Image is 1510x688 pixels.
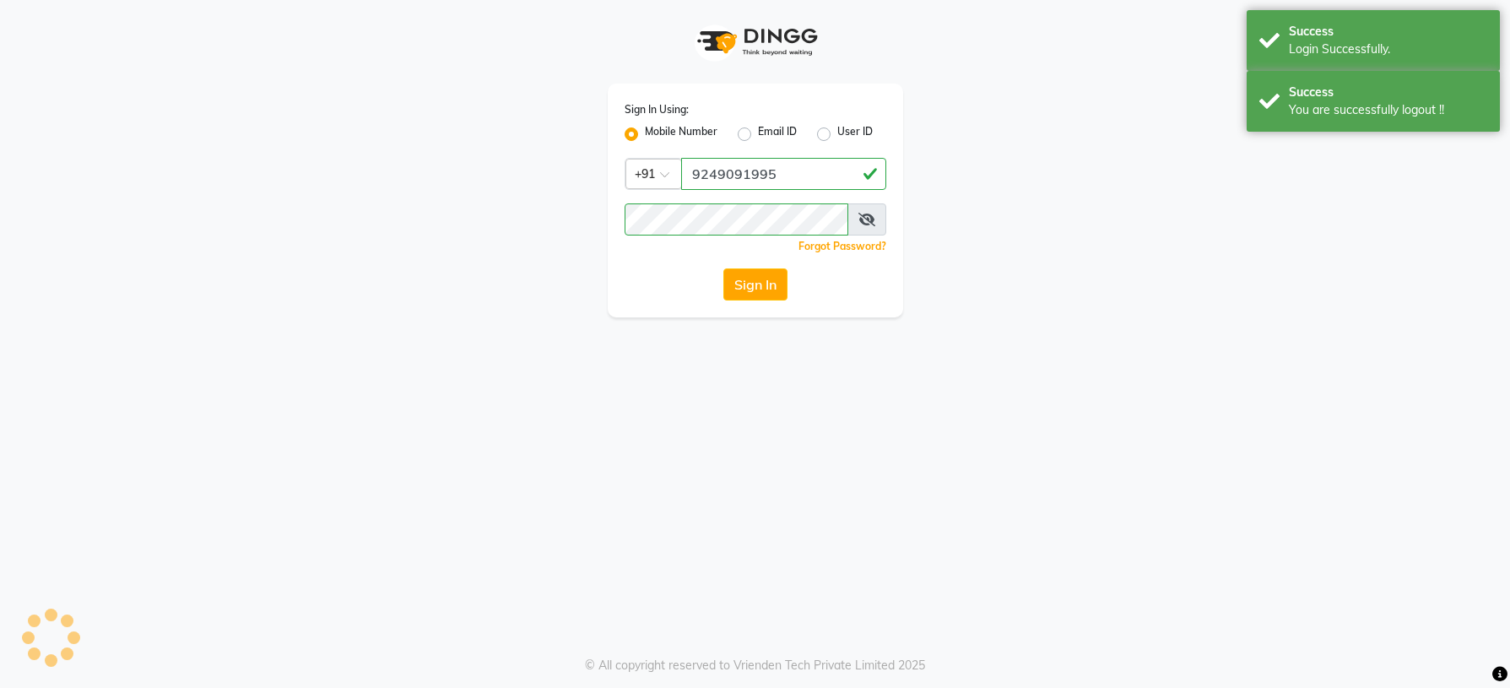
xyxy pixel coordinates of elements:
[798,240,886,252] a: Forgot Password?
[837,124,873,144] label: User ID
[1289,23,1487,41] div: Success
[688,17,823,67] img: logo1.svg
[625,203,848,236] input: Username
[1289,84,1487,101] div: Success
[1289,41,1487,58] div: Login Successfully.
[681,158,886,190] input: Username
[645,124,717,144] label: Mobile Number
[723,268,787,301] button: Sign In
[625,102,689,117] label: Sign In Using:
[1289,101,1487,119] div: You are successfully logout !!
[758,124,797,144] label: Email ID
